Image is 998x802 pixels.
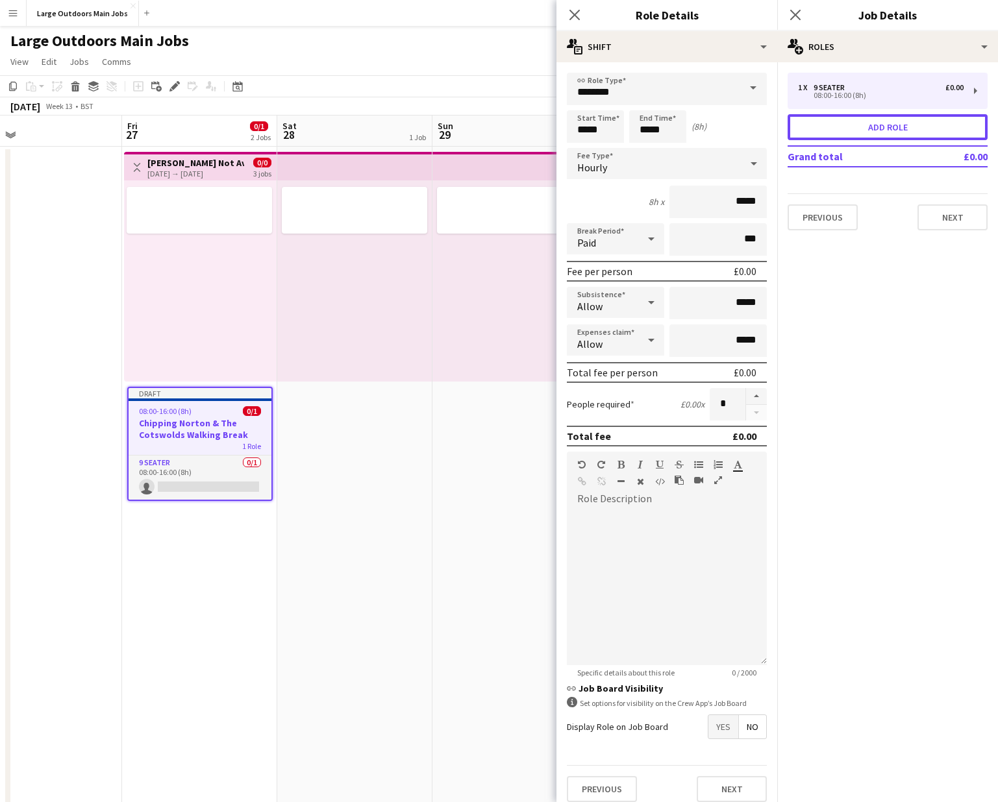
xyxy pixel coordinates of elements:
[694,475,703,485] button: Insert video
[917,204,988,230] button: Next
[577,161,607,174] span: Hourly
[732,430,756,443] div: £0.00
[788,204,858,230] button: Previous
[694,459,703,470] button: Unordered List
[945,83,964,92] div: £0.00
[708,715,738,738] span: Yes
[636,459,645,470] button: Italic
[242,441,261,451] span: 1 Role
[567,697,767,709] div: Set options for visibility on the Crew App’s Job Board
[125,127,138,142] span: 27
[10,31,189,51] h1: Large Outdoors Main Jobs
[697,776,767,802] button: Next
[567,683,767,694] h3: Job Board Visibility
[788,146,926,167] td: Grand total
[127,387,273,501] app-job-card: Draft08:00-16:00 (8h)0/1Chipping Norton & The Cotswolds Walking Break1 Role9 Seater0/108:00-16:00...
[734,366,756,379] div: £0.00
[81,101,94,111] div: BST
[739,715,766,738] span: No
[649,196,664,208] div: 8h x
[746,388,767,405] button: Increase
[777,31,998,62] div: Roles
[253,167,271,178] div: 3 jobs
[69,56,89,67] span: Jobs
[42,56,56,67] span: Edit
[139,406,192,416] span: 08:00-16:00 (8h)
[281,127,297,142] span: 28
[577,337,603,350] span: Allow
[97,53,136,70] a: Comms
[814,83,850,92] div: 9 Seater
[253,158,271,167] span: 0/0
[714,459,723,470] button: Ordered List
[721,668,767,677] span: 0 / 2000
[680,398,705,410] div: £0.00 x
[567,430,611,443] div: Total fee
[5,53,34,70] a: View
[147,169,244,178] div: [DATE] → [DATE]
[251,132,271,142] div: 2 Jobs
[102,56,131,67] span: Comms
[36,53,62,70] a: Edit
[577,300,603,313] span: Allow
[567,668,685,677] span: Specific details about this role
[597,459,606,470] button: Redo
[692,121,706,132] div: (8h)
[798,83,814,92] div: 1 x
[567,398,634,410] label: People required
[714,475,723,485] button: Fullscreen
[243,406,261,416] span: 0/1
[655,476,664,487] button: HTML Code
[436,127,453,142] span: 29
[798,92,964,99] div: 08:00-16:00 (8h)
[10,56,29,67] span: View
[926,146,988,167] td: £0.00
[567,721,668,733] label: Display Role on Job Board
[127,120,138,132] span: Fri
[556,6,777,23] h3: Role Details
[616,476,625,487] button: Horizontal Line
[282,120,297,132] span: Sat
[675,475,684,485] button: Paste as plain text
[567,776,637,802] button: Previous
[734,265,756,278] div: £0.00
[250,121,268,131] span: 0/1
[655,459,664,470] button: Underline
[675,459,684,470] button: Strikethrough
[616,459,625,470] button: Bold
[27,1,139,26] button: Large Outdoors Main Jobs
[733,459,742,470] button: Text Color
[777,6,998,23] h3: Job Details
[147,157,244,169] h3: [PERSON_NAME] Not Available (Photographing wedding)
[556,31,777,62] div: Shift
[577,459,586,470] button: Undo
[788,114,988,140] button: Add role
[567,265,632,278] div: Fee per person
[129,388,271,398] div: Draft
[567,366,658,379] div: Total fee per person
[409,132,426,142] div: 1 Job
[43,101,75,111] span: Week 13
[129,456,271,500] app-card-role: 9 Seater0/108:00-16:00 (8h)
[64,53,94,70] a: Jobs
[129,417,271,441] h3: Chipping Norton & The Cotswolds Walking Break
[636,476,645,487] button: Clear Formatting
[10,100,40,113] div: [DATE]
[577,236,596,249] span: Paid
[438,120,453,132] span: Sun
